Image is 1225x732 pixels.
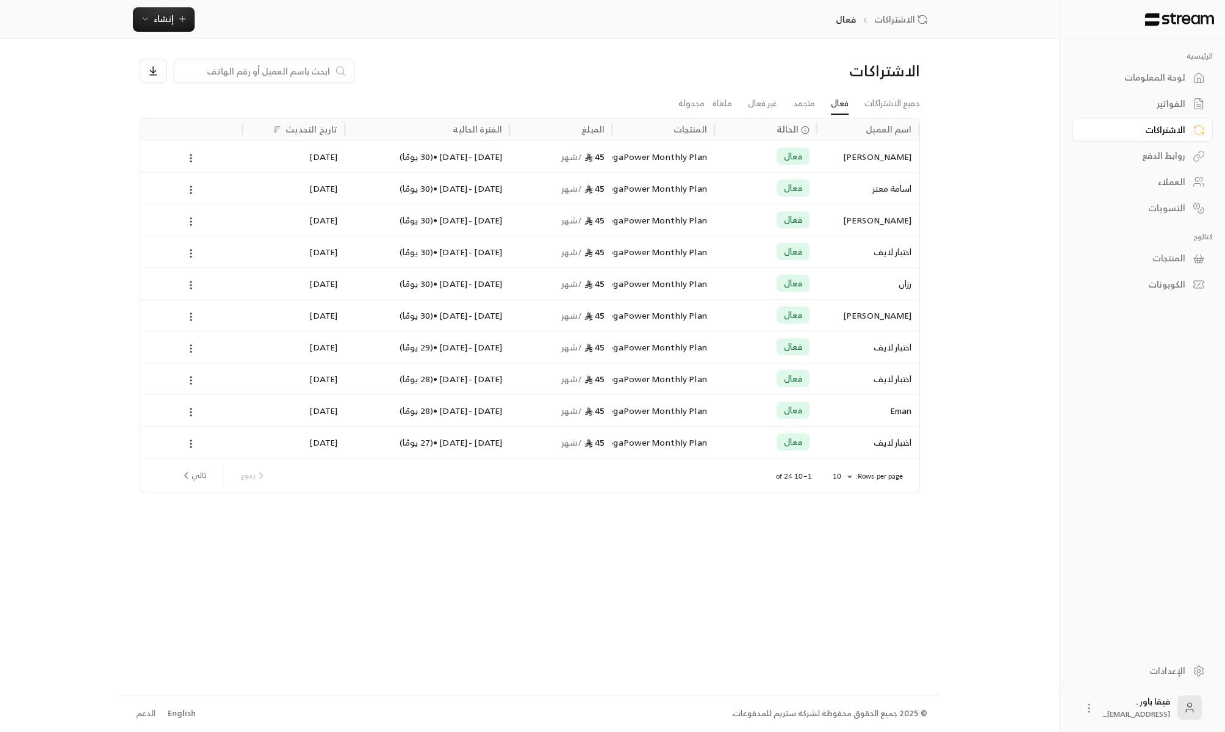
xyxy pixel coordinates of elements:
[824,300,912,331] div: [PERSON_NAME]
[824,205,912,236] div: [PERSON_NAME]
[1072,247,1213,270] a: المنتجات
[517,427,605,458] div: 45
[793,93,815,114] a: متجمد
[561,371,583,386] span: / شهر
[352,205,502,236] div: [DATE] - [DATE] • ( 30 يومًا )
[619,427,707,458] div: VegaPower Monthly Plan
[561,276,583,291] span: / شهر
[250,205,337,236] div: [DATE]
[1072,273,1213,297] a: الكوبونات
[1087,278,1185,291] div: الكوبونات
[1144,13,1215,26] img: Logo
[777,123,799,136] span: الحالة
[824,173,912,204] div: اسامة معتز
[784,341,802,353] span: فعال
[517,268,605,299] div: 45
[352,363,502,394] div: [DATE] - [DATE] • ( 28 يومًا )
[748,93,777,114] a: غير فعال
[270,122,284,137] button: Sort
[1087,98,1185,110] div: الفواتير
[176,465,211,486] button: next page
[784,150,802,162] span: فعال
[132,703,160,725] a: الدعم
[1087,71,1185,84] div: لوحة المعلومات
[250,173,337,204] div: [DATE]
[352,173,502,204] div: [DATE] - [DATE] • ( 30 يومًا )
[619,363,707,394] div: VegaPower Monthly Plan
[561,339,583,355] span: / شهر
[250,332,337,363] div: [DATE]
[784,404,802,416] span: فعال
[1087,202,1185,214] div: التسويات
[352,236,502,267] div: [DATE] - [DATE] • ( 30 يومًا )
[1072,196,1213,220] a: التسويات
[831,93,849,115] a: فعال
[619,236,707,267] div: VegaPower Monthly Plan
[824,141,912,172] div: [PERSON_NAME]
[1072,66,1213,90] a: لوحة المعلومات
[250,395,337,426] div: [DATE]
[824,268,912,299] div: رزان
[824,363,912,394] div: اختبار لايف
[561,308,583,323] span: / شهر
[866,121,911,137] div: اسم العميل
[250,300,337,331] div: [DATE]
[250,363,337,394] div: [DATE]
[352,332,502,363] div: [DATE] - [DATE] • ( 29 يومًا )
[561,435,583,450] span: / شهر
[352,268,502,299] div: [DATE] - [DATE] • ( 30 يومًا )
[824,427,912,458] div: اختبار لايف
[619,141,707,172] div: VegaPower Monthly Plan
[453,121,502,137] div: الفترة الحالية
[352,141,502,172] div: [DATE] - [DATE] • ( 30 يومًا )
[1087,665,1185,677] div: الإعدادات
[517,300,605,331] div: 45
[561,212,583,228] span: / شهر
[517,236,605,267] div: 45
[133,7,195,32] button: إنشاء
[352,300,502,331] div: [DATE] - [DATE] • ( 30 يومًا )
[784,245,802,258] span: فعال
[250,427,337,458] div: [DATE]
[1072,118,1213,142] a: الاشتراكات
[182,64,331,78] input: ابحث باسم العميل أو رقم الهاتف
[1072,51,1213,61] p: الرئيسية
[874,13,932,26] a: الاشتراكات
[1072,232,1213,242] p: كتالوج
[517,395,605,426] div: 45
[731,708,927,720] div: © 2025 جميع الحقوق محفوظة لشركة ستريم للمدفوعات.
[1102,708,1170,720] span: [EMAIL_ADDRESS]....
[776,471,812,481] p: 1–10 of 24
[824,332,912,363] div: اختبار لايف
[784,309,802,321] span: فعال
[836,13,932,26] nav: breadcrumb
[674,121,707,137] div: المنتجات
[619,300,707,331] div: VegaPower Monthly Plan
[1072,170,1213,194] a: العملاء
[784,277,802,289] span: فعال
[864,93,920,114] a: جميع الاشتراكات
[827,469,856,484] div: 10
[713,93,732,114] a: ملغاة
[784,182,802,194] span: فعال
[561,149,583,164] span: / شهر
[784,436,802,448] span: فعال
[836,13,856,26] p: فعال
[1087,176,1185,188] div: العملاء
[250,141,337,172] div: [DATE]
[1072,659,1213,683] a: الإعدادات
[561,403,583,418] span: / شهر
[517,363,605,394] div: 45
[286,121,338,137] div: تاريخ التحديث
[517,332,605,363] div: 45
[352,427,502,458] div: [DATE] - [DATE] • ( 27 يومًا )
[678,93,705,114] a: مجدولة
[168,708,196,720] div: English
[581,121,605,137] div: المبلغ
[561,244,583,259] span: / شهر
[352,395,502,426] div: [DATE] - [DATE] • ( 28 يومًا )
[250,236,337,267] div: [DATE]
[619,332,707,363] div: VegaPower Monthly Plan
[561,181,583,196] span: / شهر
[1072,92,1213,116] a: الفواتير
